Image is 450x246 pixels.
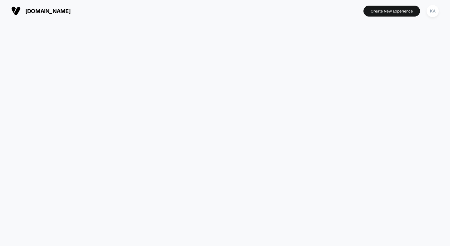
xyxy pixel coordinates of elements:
[11,6,21,16] img: Visually logo
[363,6,420,17] button: Create New Experience
[25,8,71,14] span: [DOMAIN_NAME]
[9,6,72,16] button: [DOMAIN_NAME]
[427,5,439,17] div: KA
[425,5,441,17] button: KA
